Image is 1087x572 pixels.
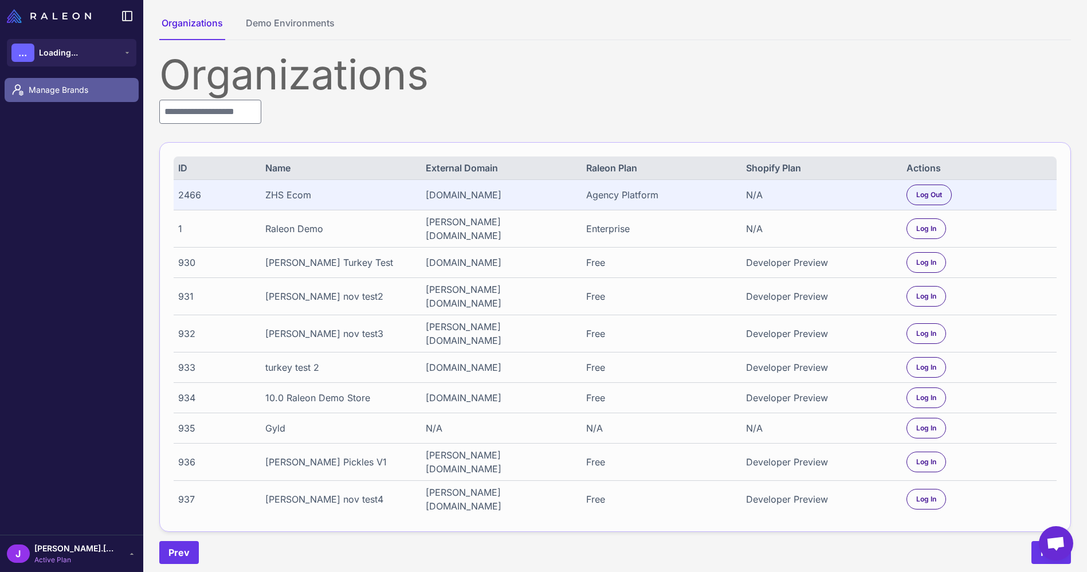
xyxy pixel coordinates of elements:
[916,328,936,339] span: Log In
[178,188,251,202] div: 2466
[266,188,411,202] div: ZHS Ecom
[586,256,732,269] div: Free
[178,161,251,175] div: ID
[916,457,936,467] span: Log In
[586,361,732,374] div: Free
[916,190,942,200] span: Log Out
[916,494,936,504] span: Log In
[1031,541,1071,564] button: Next
[916,362,936,373] span: Log In
[7,9,91,23] img: Raleon Logo
[916,257,936,268] span: Log In
[426,361,571,374] div: [DOMAIN_NAME]
[907,161,1052,175] div: Actions
[746,161,892,175] div: Shopify Plan
[426,391,571,405] div: [DOMAIN_NAME]
[746,222,892,236] div: N/A
[159,54,1071,95] div: Organizations
[746,391,892,405] div: Developer Preview
[426,448,571,476] div: [PERSON_NAME][DOMAIN_NAME]
[244,16,337,40] button: Demo Environments
[586,492,732,506] div: Free
[586,421,732,435] div: N/A
[178,391,251,405] div: 934
[178,327,251,340] div: 932
[39,46,78,59] span: Loading...
[266,391,411,405] div: 10.0 Raleon Demo Store
[426,188,571,202] div: [DOMAIN_NAME]
[34,542,115,555] span: [PERSON_NAME].[PERSON_NAME]
[746,289,892,303] div: Developer Preview
[266,361,411,374] div: turkey test 2
[916,393,936,403] span: Log In
[266,222,411,236] div: Raleon Demo
[426,283,571,310] div: [PERSON_NAME][DOMAIN_NAME]
[178,256,251,269] div: 930
[178,289,251,303] div: 931
[916,423,936,433] span: Log In
[159,16,225,40] button: Organizations
[586,161,732,175] div: Raleon Plan
[586,289,732,303] div: Free
[746,327,892,340] div: Developer Preview
[746,256,892,269] div: Developer Preview
[266,492,411,506] div: [PERSON_NAME] nov test4
[178,455,251,469] div: 936
[178,492,251,506] div: 937
[746,421,892,435] div: N/A
[178,421,251,435] div: 935
[266,256,411,269] div: [PERSON_NAME] Turkey Test
[7,544,30,563] div: J
[746,188,892,202] div: N/A
[586,391,732,405] div: Free
[7,9,96,23] a: Raleon Logo
[426,320,571,347] div: [PERSON_NAME][DOMAIN_NAME]
[586,222,732,236] div: Enterprise
[34,555,115,565] span: Active Plan
[426,421,571,435] div: N/A
[159,541,199,564] button: Prev
[426,161,571,175] div: External Domain
[178,222,251,236] div: 1
[5,78,139,102] a: Manage Brands
[426,256,571,269] div: [DOMAIN_NAME]
[586,327,732,340] div: Free
[266,455,411,469] div: [PERSON_NAME] Pickles V1
[266,421,411,435] div: Gyld
[746,361,892,374] div: Developer Preview
[916,224,936,234] span: Log In
[586,455,732,469] div: Free
[29,84,130,96] span: Manage Brands
[7,39,136,66] button: ...Loading...
[266,289,411,303] div: [PERSON_NAME] nov test2
[746,455,892,469] div: Developer Preview
[11,44,34,62] div: ...
[586,188,732,202] div: Agency Platform
[426,485,571,513] div: [PERSON_NAME][DOMAIN_NAME]
[1039,526,1073,561] a: Open chat
[916,291,936,301] span: Log In
[266,161,411,175] div: Name
[178,361,251,374] div: 933
[266,327,411,340] div: [PERSON_NAME] nov test3
[746,492,892,506] div: Developer Preview
[426,215,571,242] div: [PERSON_NAME][DOMAIN_NAME]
